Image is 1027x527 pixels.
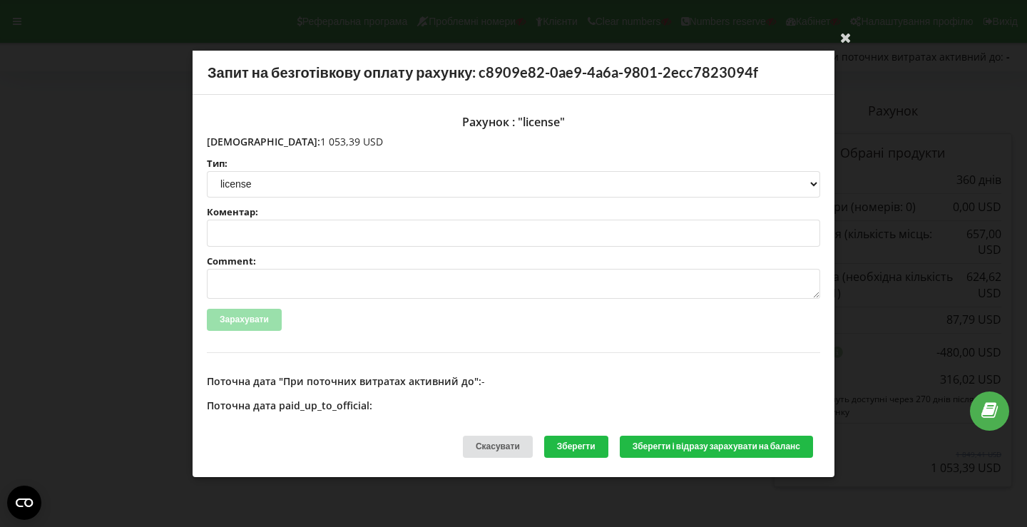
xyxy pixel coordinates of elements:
[207,399,372,412] span: Поточна дата paid_up_to_official:
[207,108,820,134] div: Рахунок : "license"
[463,436,533,458] div: Скасувати
[620,436,813,458] button: Зберегти і відразу зарахувати на баланс
[207,158,820,168] label: Тип:
[193,51,834,95] div: Запит на безготівкову оплату рахунку: c8909e82-0ae9-4a6a-9801-2ecc7823094f
[207,208,820,217] label: Коментар:
[544,436,608,458] button: Зберегти
[207,134,320,148] span: [DEMOGRAPHIC_DATA]:
[207,374,820,389] p: -
[207,374,481,388] span: Поточна дата "При поточних витратах активний до":
[207,257,820,266] label: Comment:
[7,486,41,520] button: Open CMP widget
[207,134,820,148] p: 1 053,39 USD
